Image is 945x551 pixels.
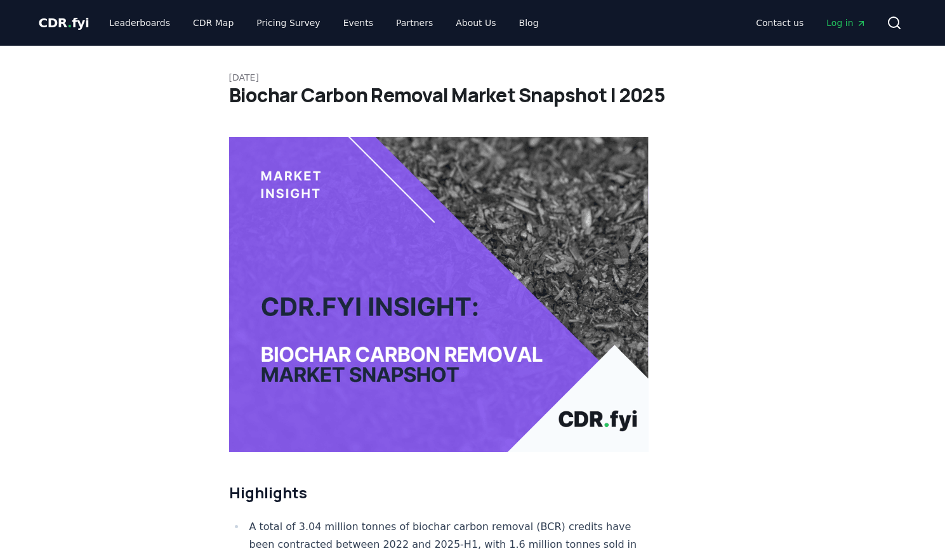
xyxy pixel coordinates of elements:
a: Pricing Survey [246,11,330,34]
a: CDR.fyi [39,14,89,32]
p: [DATE] [229,71,717,84]
a: Partners [386,11,443,34]
span: . [67,15,72,30]
span: CDR fyi [39,15,89,30]
nav: Main [746,11,876,34]
a: Contact us [746,11,814,34]
a: Leaderboards [99,11,180,34]
span: Log in [826,17,866,29]
a: CDR Map [183,11,244,34]
h1: Biochar Carbon Removal Market Snapshot | 2025 [229,84,717,107]
nav: Main [99,11,548,34]
a: Events [333,11,383,34]
h2: Highlights [229,482,649,503]
a: Log in [816,11,876,34]
img: blog post image [229,137,649,452]
a: About Us [446,11,506,34]
a: Blog [509,11,549,34]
